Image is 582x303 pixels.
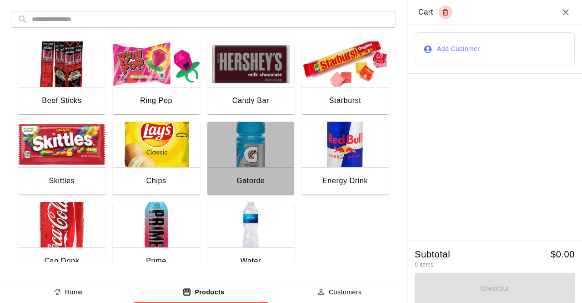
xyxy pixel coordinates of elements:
[113,41,200,87] img: Ring Pop
[322,175,368,187] div: Energy Drink
[140,95,172,107] div: Ring Pop
[146,175,166,187] div: Chips
[44,255,79,267] div: Can Drink
[18,202,105,277] button: Can DrinkCan Drink
[65,288,83,297] p: Home
[207,122,295,196] button: GatordeGatorde
[113,122,200,167] img: Chips
[301,122,389,167] img: Energy Drink
[439,5,452,19] button: Empty cart
[418,5,452,19] div: Cart
[551,248,575,261] h5: $ 0.00
[415,248,450,261] h5: Subtotal
[207,202,295,277] button: Water Water
[207,202,295,247] img: Water
[560,7,571,18] button: Close
[18,41,105,87] img: Beef Sticks
[301,122,389,196] button: Energy DrinkEnergy Drink
[49,175,75,187] div: Skittles
[113,202,200,277] button: PrimePrime
[415,262,433,268] span: 0 items
[241,255,261,267] div: Water
[195,288,224,297] p: Products
[207,122,295,167] img: Gatorde
[146,255,166,267] div: Prime
[18,41,105,116] button: Beef SticksBeef Sticks
[18,202,105,247] img: Can Drink
[113,122,200,196] button: ChipsChips
[236,175,265,187] div: Gatorde
[301,41,389,116] button: StarburstStarburst
[329,95,361,107] div: Starburst
[113,202,200,247] img: Prime
[18,122,105,196] button: SkittlesSkittles
[207,41,295,116] button: Candy BarCandy Bar
[113,41,200,116] button: Ring PopRing Pop
[207,41,295,87] img: Candy Bar
[18,122,105,167] img: Skittles
[42,95,81,107] div: Beef Sticks
[232,95,269,107] div: Candy Bar
[415,32,575,66] button: Add Customer
[329,288,362,297] p: Customers
[301,41,389,87] img: Starburst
